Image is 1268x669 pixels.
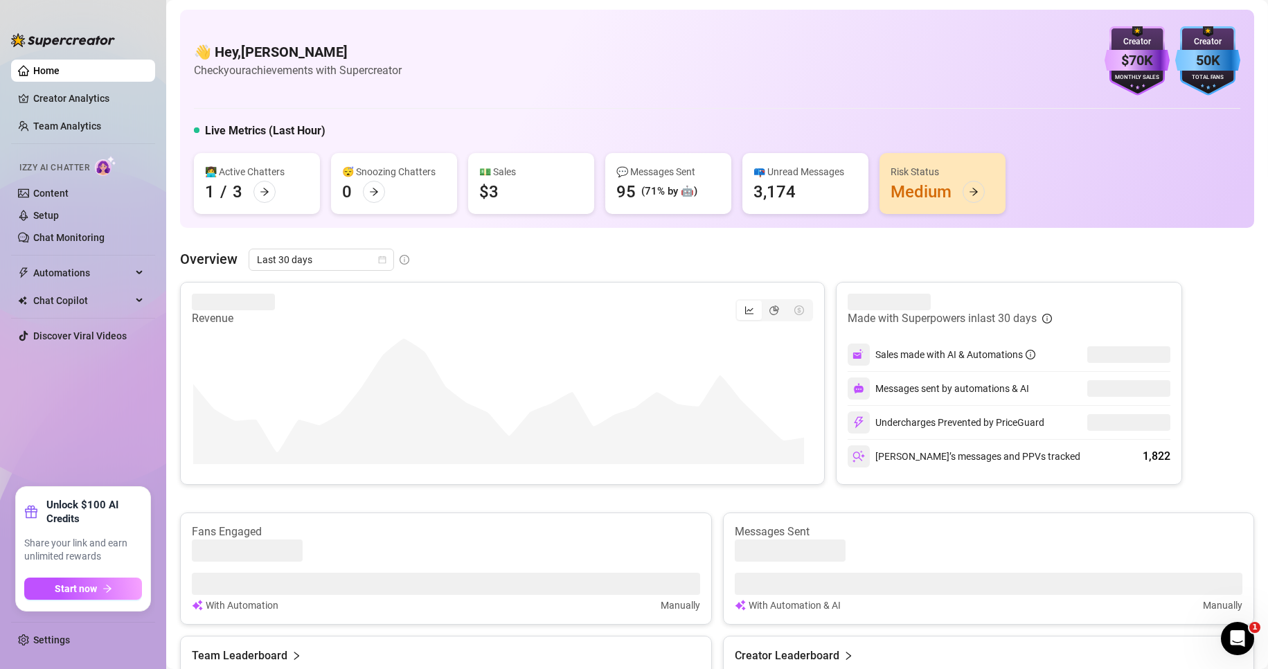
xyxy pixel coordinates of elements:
[848,310,1037,327] article: Made with Superpowers in last 30 days
[852,348,865,361] img: svg%3e
[233,181,242,203] div: 3
[1175,50,1240,71] div: 50K
[369,187,379,197] span: arrow-right
[1221,622,1254,655] iframe: Intercom live chat
[1105,50,1170,71] div: $70K
[1143,448,1170,465] div: 1,822
[661,598,700,613] article: Manually
[11,33,115,47] img: logo-BBDzfeDw.svg
[1175,26,1240,96] img: blue-badge-DgoSNQY1.svg
[1175,73,1240,82] div: Total Fans
[1105,73,1170,82] div: Monthly Sales
[24,505,38,519] span: gift
[735,524,1243,539] article: Messages Sent
[1249,622,1260,633] span: 1
[1105,26,1170,96] img: purple-badge-B9DA21FR.svg
[843,648,853,664] span: right
[735,299,813,321] div: segmented control
[33,232,105,243] a: Chat Monitoring
[33,634,70,645] a: Settings
[33,210,59,221] a: Setup
[852,416,865,429] img: svg%3e
[33,330,127,341] a: Discover Viral Videos
[292,648,301,664] span: right
[616,164,720,179] div: 💬 Messages Sent
[848,445,1080,467] div: [PERSON_NAME]’s messages and PPVs tracked
[205,164,309,179] div: 👩‍💻 Active Chatters
[192,524,700,539] article: Fans Engaged
[744,305,754,315] span: line-chart
[749,598,841,613] article: With Automation & AI
[192,598,203,613] img: svg%3e
[794,305,804,315] span: dollar-circle
[192,310,275,327] article: Revenue
[753,164,857,179] div: 📪 Unread Messages
[46,498,142,526] strong: Unlock $100 AI Credits
[342,181,352,203] div: 0
[95,156,116,176] img: AI Chatter
[753,181,796,203] div: 3,174
[24,578,142,600] button: Start nowarrow-right
[24,537,142,564] span: Share your link and earn unlimited rewards
[33,188,69,199] a: Content
[769,305,779,315] span: pie-chart
[33,262,132,284] span: Automations
[205,181,215,203] div: 1
[848,411,1044,434] div: Undercharges Prevented by PriceGuard
[852,450,865,463] img: svg%3e
[192,648,287,664] article: Team Leaderboard
[641,184,697,200] div: (71% by 🤖)
[616,181,636,203] div: 95
[205,123,325,139] h5: Live Metrics (Last Hour)
[33,65,60,76] a: Home
[1203,598,1242,613] article: Manually
[194,42,402,62] h4: 👋 Hey, [PERSON_NAME]
[102,584,112,594] span: arrow-right
[378,256,386,264] span: calendar
[257,249,386,270] span: Last 30 days
[1175,35,1240,48] div: Creator
[735,648,839,664] article: Creator Leaderboard
[1105,35,1170,48] div: Creator
[891,164,994,179] div: Risk Status
[848,377,1029,400] div: Messages sent by automations & AI
[33,121,101,132] a: Team Analytics
[400,255,409,265] span: info-circle
[1026,350,1035,359] span: info-circle
[194,62,402,79] article: Check your achievements with Supercreator
[260,187,269,197] span: arrow-right
[479,181,499,203] div: $3
[479,164,583,179] div: 💵 Sales
[1042,314,1052,323] span: info-circle
[18,296,27,305] img: Chat Copilot
[180,249,238,269] article: Overview
[206,598,278,613] article: With Automation
[33,289,132,312] span: Chat Copilot
[33,87,144,109] a: Creator Analytics
[18,267,29,278] span: thunderbolt
[969,187,979,197] span: arrow-right
[853,383,864,394] img: svg%3e
[342,164,446,179] div: 😴 Snoozing Chatters
[735,598,746,613] img: svg%3e
[875,347,1035,362] div: Sales made with AI & Automations
[19,161,89,175] span: Izzy AI Chatter
[55,583,97,594] span: Start now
